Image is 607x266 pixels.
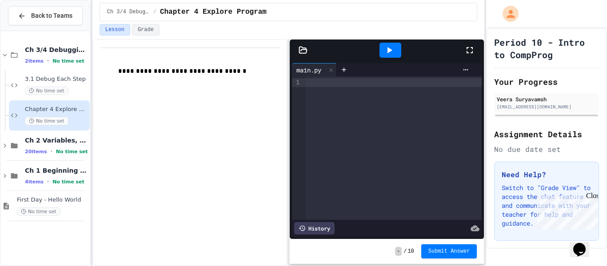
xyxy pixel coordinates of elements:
[56,149,88,155] span: No time set
[160,7,267,17] span: Chapter 4 Explore Program
[502,169,591,180] h3: Need Help?
[25,87,68,95] span: No time set
[17,207,60,216] span: No time set
[4,4,61,56] div: Chat with us now!Close
[494,144,599,155] div: No due date set
[25,117,68,125] span: No time set
[25,179,44,185] span: 4 items
[395,247,402,256] span: -
[25,136,88,144] span: Ch 2 Variables, Statements & Expressions
[292,78,301,87] div: 1
[47,57,49,64] span: •
[25,149,47,155] span: 20 items
[494,75,599,88] h2: Your Progress
[533,192,598,230] iframe: chat widget
[497,103,596,110] div: [EMAIL_ADDRESS][DOMAIN_NAME]
[52,58,84,64] span: No time set
[294,222,335,234] div: History
[403,248,407,255] span: /
[25,58,44,64] span: 2 items
[31,11,72,20] span: Back to Teams
[8,6,83,25] button: Back to Teams
[51,148,52,155] span: •
[502,183,591,228] p: Switch to "Grade View" to access the chat feature and communicate with your teacher for help and ...
[421,244,477,258] button: Submit Answer
[25,46,88,54] span: Ch 3/4 Debugging/Modules
[17,196,88,204] span: First Day - Hello World
[107,8,150,16] span: Ch 3/4 Debugging/Modules
[292,63,337,76] div: main.py
[25,106,88,113] span: Chapter 4 Explore Program
[25,167,88,175] span: Ch 1 Beginning in CS
[100,24,130,36] button: Lesson
[47,178,49,185] span: •
[25,75,88,83] span: 3.1 Debug Each Step
[494,128,599,140] h2: Assignment Details
[132,24,160,36] button: Grade
[292,65,326,75] div: main.py
[570,230,598,257] iframe: chat widget
[153,8,156,16] span: /
[494,36,599,61] h1: Period 10 - Intro to CompProg
[407,248,414,255] span: 10
[52,179,84,185] span: No time set
[493,4,521,24] div: My Account
[497,95,596,103] div: Veera Suryavamsh
[428,248,470,255] span: Submit Answer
